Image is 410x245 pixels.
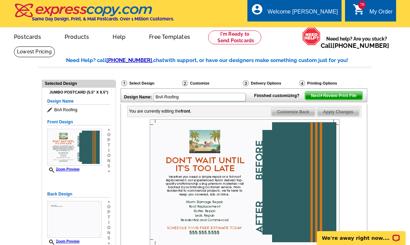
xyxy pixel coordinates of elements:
h5: Design Name [47,98,110,105]
span: o [107,153,110,158]
a: Zoom Preview [47,167,80,171]
h4: Same Day Design, Print, & Mail Postcards. Over 1 Million Customers. [32,16,174,21]
span: o [107,225,110,230]
span: Next Review Print File [305,91,362,100]
a: 78 shopping_cart My Order [353,8,393,16]
iframe: LiveChat chat widget [312,223,410,245]
span: chat [153,57,164,63]
span: o [107,204,110,210]
span: n [107,158,110,164]
div: My Order [369,9,393,18]
b: front [181,109,190,114]
a: Products [54,28,100,44]
img: Select Design [121,80,127,86]
img: Printing Options & Summary [299,80,305,86]
div: You are currently editing the . [129,108,191,114]
div: Selected Design [42,80,116,87]
span: n [107,230,110,236]
span: t [107,143,110,148]
div: Welcome [PERSON_NAME] [268,9,338,18]
span: p [107,138,110,143]
a: Zoom Preview [47,239,80,243]
span: » [107,127,110,132]
span: t [107,215,110,220]
div: Customize [181,80,242,88]
div: Printing Options [298,80,360,87]
strong: Design Name: [124,95,152,99]
h4: Jumbo Postcard (5.5" x 8.5") [47,90,110,95]
a: Help [101,28,137,44]
span: p [107,210,110,215]
span: » [107,199,110,204]
a: Same Day Design, Print, & Mail Postcards. Over 1 Million Customers. [14,8,174,21]
img: Z18906728_00001_1.jpg [47,129,101,166]
span: i [107,148,110,153]
span: Apply Changes [317,108,359,116]
div: Delivery Options [242,80,298,87]
img: Customize [182,80,188,86]
span: 78 [358,1,366,9]
h5: Front Design [47,119,110,125]
span: » [107,169,110,174]
a: Postcards [3,28,52,44]
a: [PHONE_NUMBER] [106,57,152,63]
a: Free Templates [138,28,201,44]
span: s [107,164,110,169]
span: o [107,132,110,138]
img: help [302,27,321,45]
span: Call [321,42,389,49]
img: Z18906728_00001_2.jpg [47,201,101,238]
i: shopping_cart [353,3,365,16]
a: [PHONE_NUMBER] [333,42,389,49]
span: s [107,236,110,241]
span: BnA Roofing [47,106,110,113]
span: i [107,220,110,225]
img: Delivery Options [243,80,249,86]
i: account_circle [251,3,263,16]
img: button-next-arrow-white.png [320,94,323,97]
span: Customize Back [271,108,315,116]
h5: Back Design [47,191,110,198]
span: Need help? Are you stuck? [321,35,393,49]
strong: Finished customizing? [254,93,304,98]
div: Need Help? call , with support, or have our designers make something custom just for you! [66,56,372,64]
div: Select Design [121,80,181,88]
